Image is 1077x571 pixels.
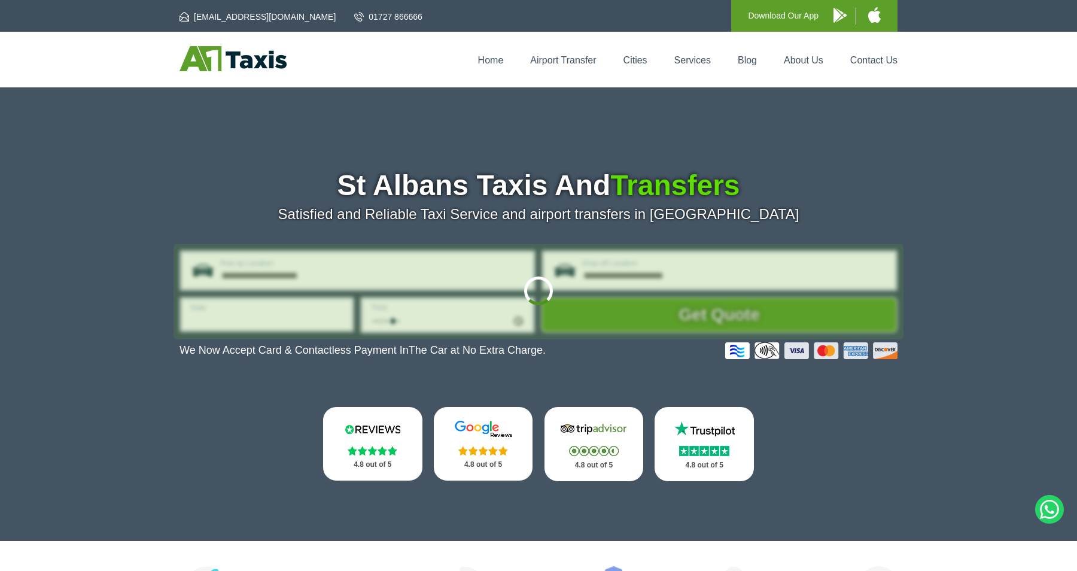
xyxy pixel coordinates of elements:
a: Services [674,55,711,65]
img: Credit And Debit Cards [725,342,898,359]
p: 4.8 out of 5 [447,457,520,472]
a: [EMAIL_ADDRESS][DOMAIN_NAME] [180,11,336,23]
a: Reviews.io Stars 4.8 out of 5 [323,407,422,481]
a: Contact Us [850,55,898,65]
p: Satisfied and Reliable Taxi Service and airport transfers in [GEOGRAPHIC_DATA] [180,206,898,223]
h1: St Albans Taxis And [180,171,898,200]
span: Transfers [610,169,740,201]
img: Stars [458,446,508,455]
a: Cities [623,55,647,65]
img: Tripadvisor [558,420,629,438]
a: Tripadvisor Stars 4.8 out of 5 [544,407,644,481]
img: A1 Taxis iPhone App [868,7,881,23]
p: 4.8 out of 5 [558,458,631,473]
span: The Car at No Extra Charge. [409,344,546,356]
a: About Us [784,55,823,65]
img: Google [448,420,519,438]
img: Stars [569,446,619,456]
a: Blog [738,55,757,65]
img: A1 Taxis Android App [833,8,847,23]
img: Stars [679,446,729,456]
img: Trustpilot [668,420,740,438]
img: A1 Taxis St Albans LTD [180,46,287,71]
p: 4.8 out of 5 [336,457,409,472]
p: 4.8 out of 5 [668,458,741,473]
a: Trustpilot Stars 4.8 out of 5 [655,407,754,481]
img: Stars [348,446,397,455]
a: Airport Transfer [530,55,596,65]
p: We Now Accept Card & Contactless Payment In [180,344,546,357]
a: 01727 866666 [354,11,422,23]
a: Google Stars 4.8 out of 5 [434,407,533,481]
a: Home [478,55,504,65]
p: Download Our App [748,8,819,23]
img: Reviews.io [337,420,409,438]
